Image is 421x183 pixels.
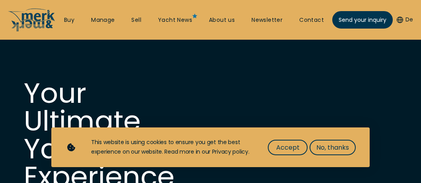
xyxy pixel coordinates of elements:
span: No, thanks [316,143,349,152]
button: Accept [268,140,308,155]
span: Send your inquiry [339,16,386,24]
a: Manage [91,16,115,24]
a: Buy [64,16,74,24]
div: This website is using cookies to ensure you get the best experience on our website. Read more in ... [91,138,252,157]
span: Accept [276,143,300,152]
button: De [397,16,413,24]
a: Sell [131,16,141,24]
a: Privacy policy [212,148,248,156]
a: Send your inquiry [332,11,393,29]
a: About us [209,16,235,24]
button: No, thanks [310,140,356,155]
a: Newsletter [251,16,283,24]
a: Yacht News [158,16,192,24]
a: Contact [299,16,324,24]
